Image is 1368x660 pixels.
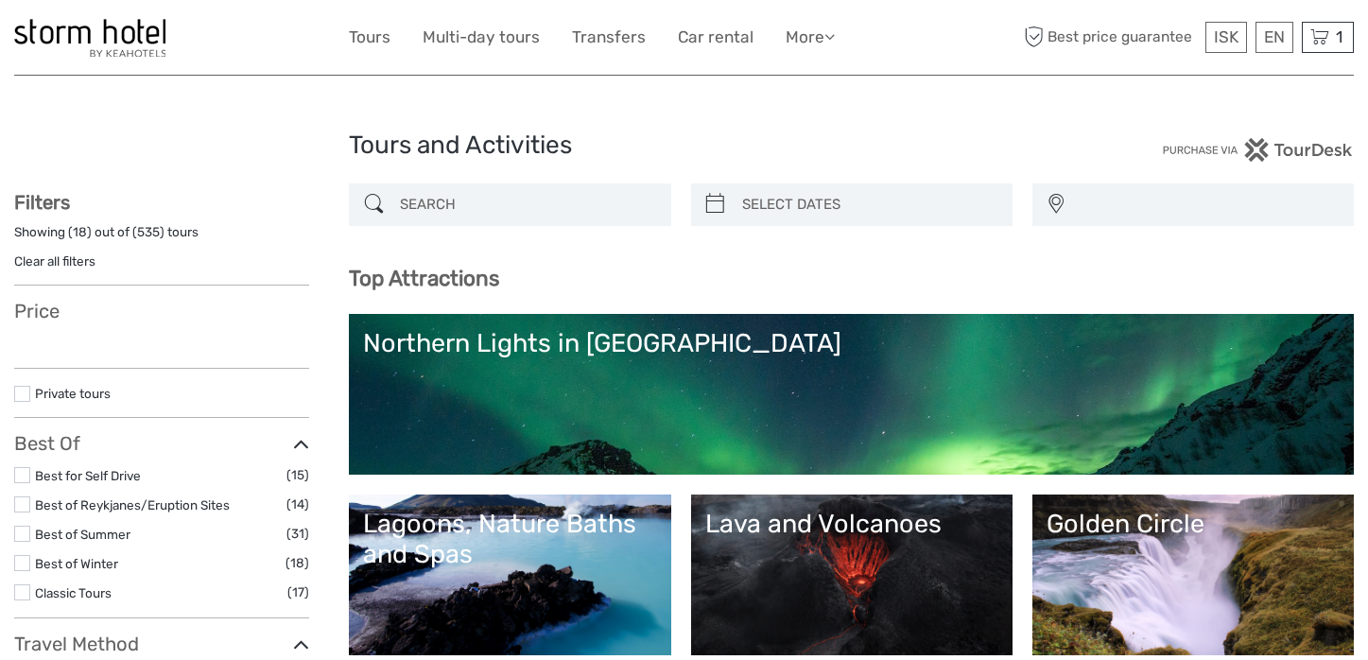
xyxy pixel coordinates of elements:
a: Private tours [35,386,111,401]
label: 18 [73,223,87,241]
span: (15) [286,464,309,486]
img: 100-ccb843ef-9ccf-4a27-8048-e049ba035d15_logo_small.jpg [14,19,165,57]
input: SELECT DATES [735,188,1003,221]
b: Top Attractions [349,266,499,291]
span: (14) [286,494,309,515]
div: Lagoons, Nature Baths and Spas [363,509,656,570]
a: Lava and Volcanoes [705,509,998,641]
div: Lava and Volcanoes [705,509,998,539]
span: Best price guarantee [1019,22,1201,53]
a: Transfers [572,24,646,51]
span: (17) [287,582,309,603]
a: Best of Reykjanes/Eruption Sites [35,497,230,512]
div: Northern Lights in [GEOGRAPHIC_DATA] [363,328,1340,358]
span: (31) [286,523,309,545]
div: Golden Circle [1047,509,1340,539]
h3: Best Of [14,432,309,455]
a: More [786,24,835,51]
strong: Filters [14,191,70,214]
a: Best of Winter [35,556,118,571]
img: PurchaseViaTourDesk.png [1162,138,1354,162]
div: Showing ( ) out of ( ) tours [14,223,309,252]
div: EN [1255,22,1293,53]
span: ISK [1214,27,1238,46]
a: Northern Lights in [GEOGRAPHIC_DATA] [363,328,1340,460]
a: Best of Summer [35,527,130,542]
a: Best for Self Drive [35,468,141,483]
h3: Price [14,300,309,322]
a: Multi-day tours [423,24,540,51]
a: Classic Tours [35,585,112,600]
a: Tours [349,24,390,51]
span: (18) [286,552,309,574]
span: 1 [1333,27,1345,46]
h1: Tours and Activities [349,130,1019,161]
input: SEARCH [392,188,661,221]
a: Car rental [678,24,753,51]
a: Golden Circle [1047,509,1340,641]
h3: Travel Method [14,633,309,655]
a: Clear all filters [14,253,95,269]
label: 535 [137,223,160,241]
a: Lagoons, Nature Baths and Spas [363,509,656,641]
